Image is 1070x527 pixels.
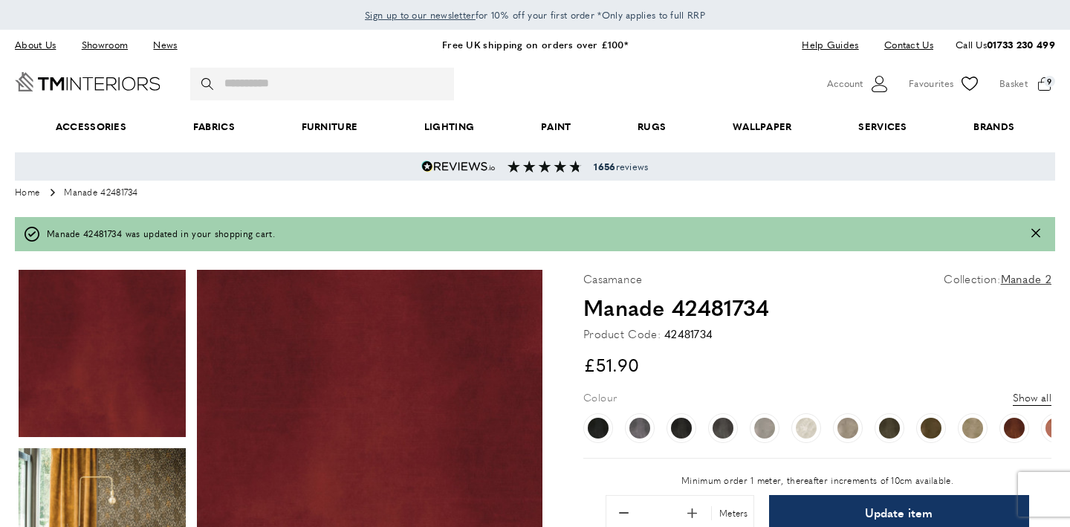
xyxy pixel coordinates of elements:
a: Favourites [909,73,981,95]
span: Accessories [22,104,160,149]
a: Manade 4248 10 20 [958,413,988,443]
button: Customer Account [827,73,890,95]
span: Favourites [909,76,953,91]
p: Call Us [956,37,1055,53]
img: Manade 42480555 [754,418,775,439]
img: Manade 42481590 [1045,418,1066,439]
a: Fabrics [160,104,268,149]
span: Manade 42481734 was updated in your shopping cart. [47,227,275,241]
img: Manade 42480600 [796,418,817,439]
a: Manade 42480600 [791,413,821,443]
a: Manade 42480918 [916,413,946,443]
a: Manade 42480477 [708,413,738,443]
button: Show all [1013,389,1051,406]
a: Manade 42480227 [583,413,613,443]
div: 42481734 [664,325,713,343]
strong: Product Code [583,325,661,343]
img: Manade 4248 01 63 [629,418,650,439]
a: Wallpaper [699,104,825,149]
a: Free UK shipping on orders over £100* [442,37,628,51]
img: Manade 42480816 [879,418,900,439]
p: Collection: [944,270,1051,288]
a: Go to Home page [15,72,160,91]
button: Search [201,68,216,100]
h1: Manade 42481734 [583,291,1051,323]
a: Rugs [604,104,699,149]
a: Lighting [391,104,508,149]
a: Help Guides [791,35,869,55]
a: Contact Us [873,35,933,55]
a: About Us [15,35,67,55]
a: Furniture [268,104,391,149]
a: Manade 42480555 [750,413,779,443]
span: reviews [594,161,648,172]
a: Brands [941,104,1048,149]
div: Meters [711,506,752,520]
a: Manade 42480816 [875,413,904,443]
p: Casamance [583,270,643,288]
img: Manade 4248 10 20 [962,418,983,439]
span: £51.90 [583,352,640,377]
span: Manade 42481734 [64,188,138,198]
span: Account [827,76,863,91]
span: Sign up to our newsletter [365,8,476,22]
img: Manade 42480315 [671,418,692,439]
a: Home [15,188,39,198]
a: Manade 42480714 [833,413,863,443]
img: product photo [19,270,186,437]
a: Manade 42481414 [999,413,1029,443]
a: 01733 230 499 [987,37,1055,51]
a: Sign up to our newsletter [365,7,476,22]
img: Reviews.io 5 stars [421,161,496,172]
a: Manade 42480315 [667,413,696,443]
img: Manade 42480918 [921,418,941,439]
span: Update item [865,507,933,519]
a: Paint [508,104,604,149]
a: Manade 2 [1001,270,1051,288]
a: Showroom [71,35,139,55]
a: Services [826,104,941,149]
img: Manade 42480227 [588,418,609,439]
img: Reviews section [508,161,582,172]
a: News [142,35,188,55]
span: for 10% off your first order *Only applies to full RRP [365,8,705,22]
img: Manade 42480714 [837,418,858,439]
a: Manade 4248 01 63 [625,413,655,443]
img: Manade 42480477 [713,418,733,439]
img: Manade 42481414 [1004,418,1025,439]
button: Close message [1031,227,1040,241]
p: Colour [583,389,617,405]
p: Minimum order 1 meter, thereafter increments of 10cm available. [606,473,1029,488]
strong: 1656 [594,160,615,173]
